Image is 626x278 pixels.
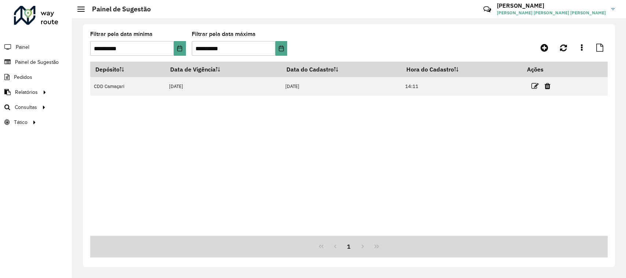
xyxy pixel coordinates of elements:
span: Consultas [15,103,37,111]
td: 14:11 [401,77,522,96]
a: Editar [531,81,539,91]
th: Data do Cadastro [282,62,402,77]
button: 1 [342,239,356,253]
th: Hora do Cadastro [401,62,522,77]
th: Data de Vigência [165,62,282,77]
label: Filtrar pela data máxima [192,30,256,39]
span: Tático [14,118,28,126]
a: Contato Rápido [479,1,495,17]
span: Painel de Sugestão [15,58,59,66]
span: Painel [16,43,29,51]
span: [PERSON_NAME] [PERSON_NAME] [PERSON_NAME] [497,10,606,16]
td: [DATE] [165,77,282,96]
th: Ações [522,62,566,77]
h3: [PERSON_NAME] [497,2,606,9]
span: Pedidos [14,73,32,81]
button: Choose Date [275,41,288,56]
td: CDD Camaçari [90,77,165,96]
th: Depósito [90,62,165,77]
a: Excluir [545,81,550,91]
span: Relatórios [15,88,38,96]
label: Filtrar pela data mínima [90,30,153,39]
button: Choose Date [174,41,186,56]
h2: Painel de Sugestão [85,5,151,13]
td: [DATE] [282,77,402,96]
